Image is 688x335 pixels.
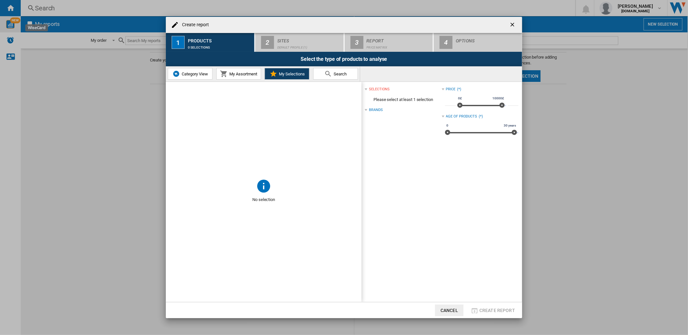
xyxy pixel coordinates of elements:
div: 4 [440,36,453,49]
span: 0£ [457,96,463,101]
span: My Assortment [228,72,257,76]
button: 3 Report Price Matrix [345,33,434,52]
span: Please select at least 1 selection [365,94,441,106]
div: Price Matrix [367,42,430,49]
span: My Selections [277,72,305,76]
button: 1 Products 0 selections [166,33,255,52]
div: Select the type of products to analyse [166,52,522,66]
div: Report [367,36,430,42]
span: 10000£ [492,96,505,101]
div: selections [369,87,390,92]
div: Sites [277,36,341,42]
div: Age of products [446,114,477,119]
button: getI18NText('BUTTONS.CLOSE_DIALOG') [507,18,520,31]
div: Options [456,36,520,42]
span: Search [332,72,347,76]
span: Category View [180,72,208,76]
button: Category View [168,68,212,80]
button: Cancel [435,305,464,316]
span: 0 [446,123,450,128]
div: 0 selections [188,42,252,49]
span: 30 years [503,123,517,128]
div: Default profile (1) [277,42,341,49]
button: 4 Options [434,33,522,52]
button: Search [313,68,358,80]
button: 2 Sites Default profile (1) [255,33,344,52]
div: Products [188,36,252,42]
button: My Assortment [216,68,261,80]
span: No selection [166,194,361,206]
span: Create report [479,308,515,313]
div: 3 [350,36,363,49]
div: 2 [261,36,274,49]
div: 1 [172,36,185,49]
button: Create report [469,305,517,316]
ng-md-icon: getI18NText('BUTTONS.CLOSE_DIALOG') [509,21,517,29]
div: Price [446,87,456,92]
button: My Selections [265,68,309,80]
div: Brands [369,107,383,113]
img: wiser-icon-blue.png [172,70,180,78]
h4: Create report [179,22,209,28]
